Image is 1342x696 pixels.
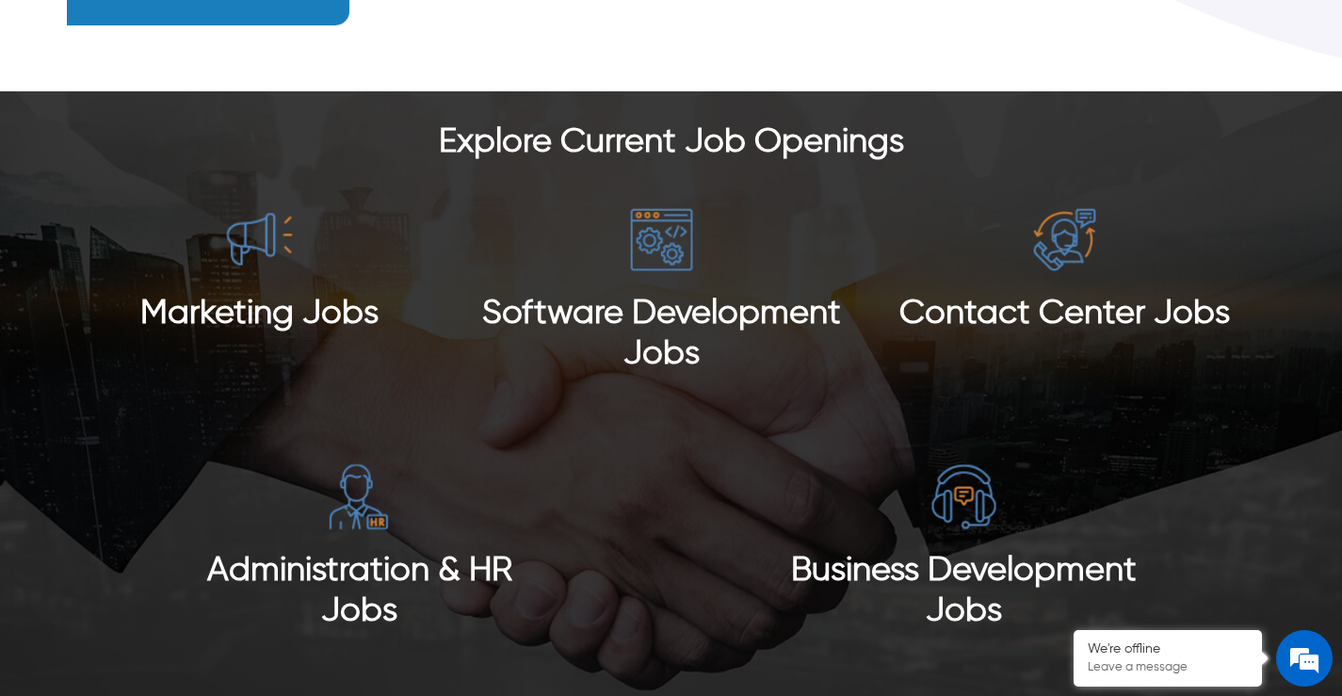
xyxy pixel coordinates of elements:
a: itvert-ccall-center-jobsContact Center Jobs [883,204,1246,380]
span: Contact Center Jobs [899,297,1230,331]
a: itvert-marketing-jobsMarketing Jobs [78,204,441,380]
img: itvert-administration-&-hr-jobs [324,461,395,532]
img: itvert-bpo-jobs [929,461,999,532]
a: itvert-administration-&-hr-jobsAdministration & HR Jobs [179,461,542,678]
span: Marketing Jobs [140,297,379,331]
div: Leave a message [98,105,316,130]
img: logo_Zg8I0qSkbAqR2WFHt3p6CTuqpyXMFPubPcD2OT02zFN43Cy9FUNNG3NEPhM_Q1qe_.png [32,113,79,123]
span: Explore Current Job Openings [439,125,904,159]
span: Administration & HR Jobs [207,554,512,628]
span: Software Development Jobs [482,297,841,371]
textarea: Type your message and click 'Submit' [9,481,359,547]
span: We are offline. Please leave us a message. [40,220,329,411]
div: We're offline [1088,641,1248,657]
p: Leave a message [1088,660,1248,675]
img: itvert-ccall-center-jobs [1029,204,1100,275]
div: Minimize live chat window [309,9,354,55]
em: Submit [276,547,342,573]
span: Business Development Jobs [791,554,1137,628]
em: Driven by SalesIQ [148,461,239,474]
a: itvert-bpo-jobsBusiness Development Jobs [783,461,1145,678]
img: salesiqlogo_leal7QplfZFryJ6FIlVepeu7OftD7mt8q6exU6-34PB8prfIgodN67KcxXM9Y7JQ_.png [130,461,143,473]
img: itvert-software-development-jobs [626,204,697,275]
img: itvert-marketing-jobs [224,204,295,275]
a: itvert-software-development-jobsSoftware Development Jobs [480,204,843,421]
